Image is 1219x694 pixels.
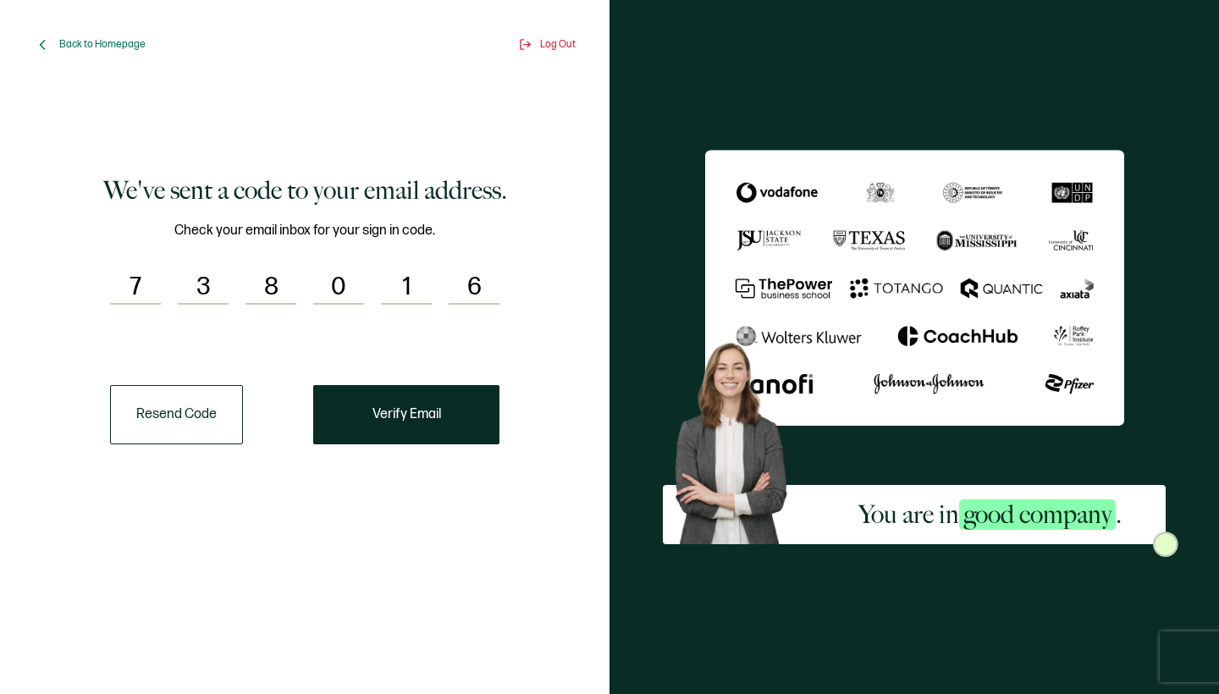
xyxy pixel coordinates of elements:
h2: You are in . [858,498,1122,532]
span: Log Out [540,38,576,51]
span: Check your email inbox for your sign in code. [174,220,435,241]
iframe: Chat Widget [1134,613,1219,694]
img: Sertifier Signup - You are in <span class="strong-h">good company</span>. Hero [663,333,814,544]
img: Sertifier Signup [1153,532,1178,557]
span: Back to Homepage [59,38,146,51]
h1: We've sent a code to your email address. [103,173,507,207]
img: Sertifier We've sent a code to your email address. [705,150,1124,426]
button: Verify Email [313,385,499,444]
span: Verify Email [372,408,441,421]
button: Resend Code [110,385,243,444]
span: good company [959,499,1116,530]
